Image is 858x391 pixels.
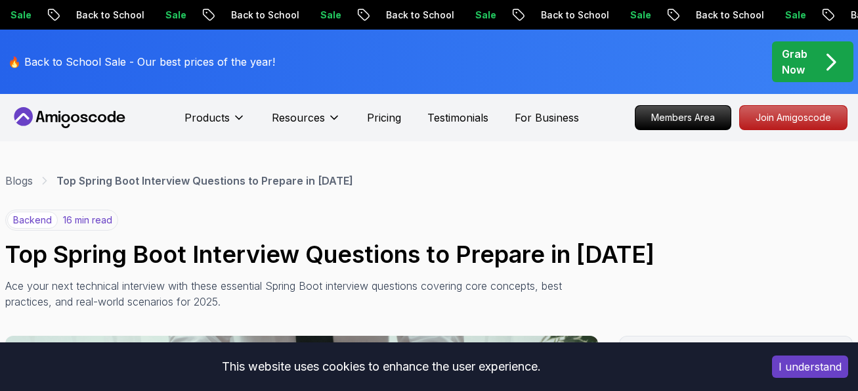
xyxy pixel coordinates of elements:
p: Grab Now [782,46,807,78]
button: Resources [272,110,341,136]
p: Join Amigoscode [740,106,847,129]
a: Join Amigoscode [739,105,847,130]
p: Sale [150,9,192,22]
a: Members Area [635,105,731,130]
p: Back to School [215,9,305,22]
p: Ace your next technical interview with these essential Spring Boot interview questions covering c... [5,278,593,310]
h1: Top Spring Boot Interview Questions to Prepare in [DATE] [5,241,853,267]
p: Sale [305,9,347,22]
p: Resources [272,110,325,126]
p: Members Area [635,106,731,129]
button: Accept cookies [772,356,848,378]
p: Back to School [525,9,614,22]
p: Sale [460,9,502,22]
div: This website uses cookies to enhance the user experience. [10,352,752,381]
p: Sale [769,9,811,22]
a: Pricing [367,110,401,126]
button: Products [184,110,246,136]
p: Products [184,110,230,126]
p: Top Spring Boot Interview Questions to Prepare in [DATE] [56,173,353,189]
p: backend [7,212,58,229]
p: 16 min read [63,214,112,227]
a: Testimonials [427,110,488,126]
a: For Business [515,110,579,126]
p: Sale [614,9,656,22]
p: Back to School [680,9,769,22]
p: 🔥 Back to School Sale - Our best prices of the year! [8,54,275,70]
a: Blogs [5,173,33,189]
p: Back to School [370,9,460,22]
p: Back to School [60,9,150,22]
